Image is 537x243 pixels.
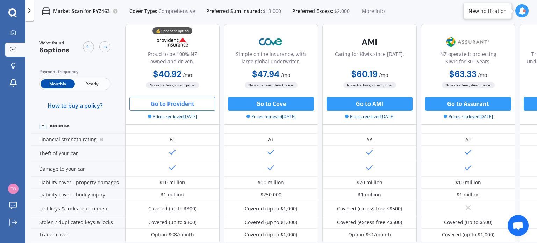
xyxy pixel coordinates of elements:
div: Benefits [50,122,70,128]
div: $20 million [357,179,382,186]
span: More info [362,8,385,15]
div: NZ operated; protecting Kiwis for 30+ years. [427,50,509,68]
div: B+ [170,136,176,143]
span: Prices retrieved [DATE] [246,114,296,120]
div: Covered (up to $1,000) [245,231,297,238]
button: Go to Cove [228,97,314,111]
span: / mo [281,72,290,78]
div: $1 million [161,191,184,198]
span: No extra fees, direct price. [245,82,298,88]
img: car.f15378c7a67c060ca3f3.svg [42,7,50,15]
span: Preferred Sum Insured: [206,8,262,15]
div: Stolen / duplicated keys & locks [31,216,125,229]
span: / mo [183,72,192,78]
div: Covered (excess free <$500) [337,219,402,226]
div: Covered (excess free <$500) [337,205,402,212]
b: $60.19 [351,69,378,79]
div: Trailer cover [31,229,125,241]
div: $250,000 [260,191,281,198]
div: Proud to be 100% NZ owned and driven. [131,50,214,68]
button: Go to Assurant [425,97,511,111]
div: A+ [465,136,471,143]
b: $47.94 [252,69,280,79]
div: Covered (up to $300) [148,205,196,212]
div: Covered (up to $500) [444,219,492,226]
div: AA [366,136,373,143]
span: Preferred Excess: [292,8,334,15]
div: Payment frequency [39,68,110,75]
div: Lost keys & locks replacement [31,201,125,216]
span: Prices retrieved [DATE] [345,114,394,120]
div: Liability cover - bodily injury [31,189,125,201]
b: $40.92 [153,69,181,79]
img: Assurant.png [445,33,491,51]
img: AMI-text-1.webp [346,33,393,51]
div: Covered (up to $1,000) [245,205,297,212]
div: Option $<8/month [151,231,194,238]
div: Liability cover - property damages [31,177,125,189]
span: No extra fees, direct price. [146,82,199,88]
div: $1 million [457,191,480,198]
div: 💰 Cheapest option [152,27,192,34]
button: Go to AMI [327,97,413,111]
span: Prices retrieved [DATE] [444,114,493,120]
span: Monthly [41,79,75,88]
span: $13,000 [263,8,281,15]
span: How to buy a policy? [48,102,102,109]
p: Market Scan for PYZ463 [53,8,110,15]
span: 6 options [39,45,70,55]
img: Cove.webp [248,33,294,51]
img: Provident.png [149,33,195,51]
button: Go to Provident [129,97,215,111]
div: New notification [468,7,507,14]
span: / mo [478,72,487,78]
div: $1 million [358,191,381,198]
div: Covered (up to $1,000) [245,219,297,226]
div: $10 million [455,179,481,186]
b: $63.33 [449,69,477,79]
img: 17ce0f4dd245678d4f5a912e176ed60e [8,184,19,194]
span: Comprehensive [158,8,195,15]
div: Covered (up to $300) [148,219,196,226]
div: Covered (up to $1,000) [442,231,494,238]
div: $20 million [258,179,284,186]
span: Yearly [75,79,109,88]
span: We've found [39,40,70,46]
div: Open chat [508,215,529,236]
span: / mo [379,72,388,78]
span: No extra fees, direct price. [442,82,495,88]
div: Option $<1/month [348,231,391,238]
div: Damage to your car [31,161,125,177]
div: A+ [268,136,274,143]
div: Financial strength rating [31,134,125,146]
div: Simple online insurance, with large global underwriter. [230,50,312,68]
span: $2,000 [334,8,350,15]
div: Caring for Kiwis since [DATE]. [335,50,404,68]
div: $10 million [159,179,185,186]
span: Prices retrieved [DATE] [148,114,197,120]
span: No extra fees, direct price. [343,82,396,88]
div: Theft of your car [31,146,125,161]
span: Cover Type: [129,8,157,15]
